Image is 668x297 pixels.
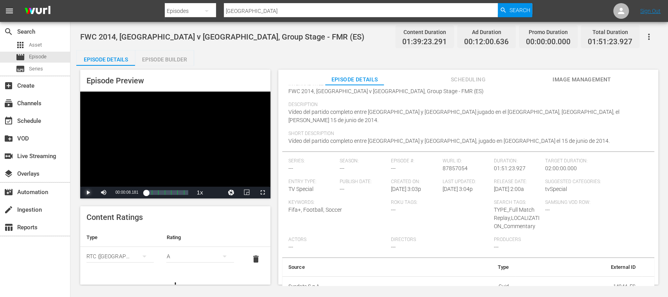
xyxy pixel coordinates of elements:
[340,165,344,171] span: ---
[4,151,13,161] span: Live Streaming
[29,65,43,73] span: Series
[494,207,540,229] span: TYPE_Full Match Replay,LOCALIZATION_Commentary
[4,116,13,126] span: Schedule
[16,52,25,62] span: Episode
[255,187,270,198] button: Fullscreen
[526,38,571,47] span: 00:00:00.000
[494,158,541,164] span: Duration:
[288,131,644,137] span: Short Description
[435,258,515,277] th: Type
[76,50,135,69] div: Episode Details
[391,186,421,192] span: [DATE] 3:03p
[494,244,499,250] span: ---
[80,228,270,271] table: simple table
[282,258,435,277] th: Source
[464,27,509,38] div: Ad Duration
[288,244,293,250] span: ---
[76,50,135,66] button: Episode Details
[160,228,240,247] th: Rating
[247,250,265,268] button: delete
[391,244,396,250] span: ---
[494,165,526,171] span: 01:51:23.927
[402,38,447,47] span: 01:39:23.291
[135,50,194,69] div: Episode Builder
[288,186,313,192] span: TV Special
[96,187,112,198] button: Mute
[340,179,387,185] span: Publish Date:
[288,165,293,171] span: ---
[4,187,13,197] span: Automation
[288,102,644,108] span: Description
[223,187,239,198] button: Jump To Time
[494,186,524,192] span: [DATE] 2:00a
[16,64,25,74] span: Series
[29,53,47,61] span: Episode
[545,179,644,185] span: Suggested Categories:
[5,6,14,16] span: menu
[515,258,642,277] th: External ID
[135,50,194,66] button: Episode Builder
[80,187,96,198] button: Play
[288,207,342,213] span: Fifa+, Football, Soccer
[4,134,13,143] span: VOD
[340,158,387,164] span: Season:
[435,276,515,297] td: Guid
[526,27,571,38] div: Promo Duration
[4,223,13,232] span: Reports
[288,88,484,94] span: FWC 2014, [GEOGRAPHIC_DATA] v [GEOGRAPHIC_DATA], Group Stage - FMR (ES)
[515,276,642,297] td: 14044_ES
[288,138,610,144] span: Vídeo del partido completo entre [GEOGRAPHIC_DATA] y [GEOGRAPHIC_DATA], jugado en [GEOGRAPHIC_DAT...
[80,32,364,41] span: FWC 2014, [GEOGRAPHIC_DATA] v [GEOGRAPHIC_DATA], Group Stage - FMR (ES)
[402,27,447,38] div: Content Duration
[4,81,13,90] span: Create
[86,245,154,267] div: RTC ([GEOGRAPHIC_DATA])
[115,190,138,194] span: 00:00:08.181
[391,237,490,243] span: Directors
[29,41,42,49] span: Asset
[288,179,336,185] span: Entry Type:
[494,179,541,185] span: Release Date:
[4,99,13,108] span: Channels
[443,158,490,164] span: Wurl ID:
[19,2,56,20] img: ans4CAIJ8jUAAAAAAAAAAAAAAAAAAAAAAAAgQb4GAAAAAAAAAAAAAAAAAAAAAAAAJMjXAAAAAAAAAAAAAAAAAAAAAAAAgAT5G...
[391,158,438,164] span: Episode #:
[588,38,632,47] span: 01:51:23.927
[4,169,13,178] span: Overlays
[239,187,255,198] button: Picture-in-Picture
[443,179,490,185] span: Last Updated:
[86,76,144,85] span: Episode Preview
[443,165,468,171] span: 87857054
[443,186,473,192] span: [DATE] 3:04p
[553,75,611,85] span: Image Management
[545,165,577,171] span: 02:00:00.000
[282,276,435,297] th: Sysdata S.p.A.
[391,207,396,213] span: ---
[288,158,336,164] span: Series:
[251,254,261,264] span: delete
[545,158,644,164] span: Target Duration:
[80,228,160,247] th: Type
[288,200,387,206] span: Keywords:
[588,27,632,38] div: Total Duration
[545,207,550,213] span: ---
[325,75,384,85] span: Episode Details
[4,205,13,214] span: Ingestion
[16,40,25,50] span: Asset
[494,200,541,206] span: Search Tags:
[4,27,13,36] span: Search
[545,186,567,192] span: tvSpecial
[498,3,532,17] button: Search
[464,38,509,47] span: 00:12:00.636
[86,212,143,222] span: Content Ratings
[391,165,396,171] span: ---
[494,237,593,243] span: Producers
[146,190,188,195] div: Progress Bar
[439,75,497,85] span: Scheduling
[282,258,654,297] table: simple table
[391,179,438,185] span: Created On:
[166,245,234,267] div: A
[192,187,208,198] button: Playback Rate
[340,186,344,192] span: ---
[391,200,490,206] span: Roku Tags:
[288,109,619,123] span: Vídeo del partido completo entre [GEOGRAPHIC_DATA] y [GEOGRAPHIC_DATA] jugado en el [GEOGRAPHIC_D...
